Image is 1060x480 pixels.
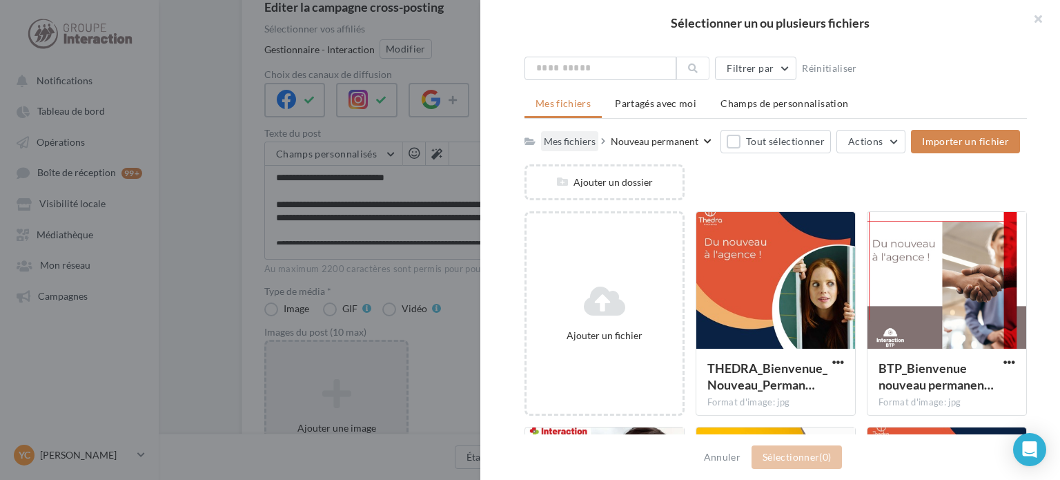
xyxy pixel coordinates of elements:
[1013,433,1046,466] div: Open Intercom Messenger
[879,396,1015,409] div: Format d'image: jpg
[502,17,1038,29] h2: Sélectionner un ou plusieurs fichiers
[611,135,698,148] div: Nouveau permanent
[796,60,863,77] button: Réinitialiser
[527,175,683,189] div: Ajouter un dossier
[836,130,905,153] button: Actions
[848,135,883,147] span: Actions
[707,396,844,409] div: Format d'image: jpg
[615,97,696,109] span: Partagés avec moi
[720,130,831,153] button: Tout sélectionner
[819,451,831,463] span: (0)
[911,130,1020,153] button: Importer un fichier
[720,97,848,109] span: Champs de personnalisation
[532,329,677,343] div: Ajouter un fichier
[707,361,827,392] span: THEDRA_Bienvenue_Nouveau_Permanent_maj
[544,135,596,148] div: Mes fichiers
[536,97,591,109] span: Mes fichiers
[715,57,796,80] button: Filtrer par
[752,445,842,469] button: Sélectionner(0)
[922,135,1009,147] span: Importer un fichier
[879,361,994,392] span: BTP_Bienvenue nouveau permanent-100
[698,449,746,465] button: Annuler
